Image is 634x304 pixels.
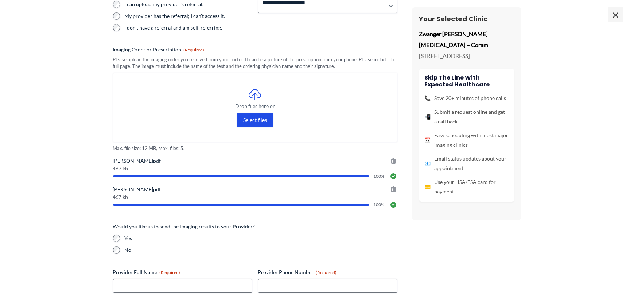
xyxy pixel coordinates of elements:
h3: Your Selected Clinic [419,15,514,23]
span: 100% [374,203,386,207]
span: 467 kb [113,195,397,200]
li: Use your HSA/FSA card for payment [425,177,509,196]
h4: Skip the line with Expected Healthcare [425,74,509,88]
span: [PERSON_NAME]pdf [113,157,397,165]
label: Imaging Order or Prescription [113,46,397,53]
span: 467 kb [113,166,397,171]
p: Zwanger [PERSON_NAME] [MEDICAL_DATA] – Coram [419,28,514,50]
span: 💳 [425,182,431,192]
span: (Required) [184,47,205,53]
span: [PERSON_NAME]pdf [113,186,397,193]
span: 📲 [425,112,431,122]
span: 100% [374,174,386,178]
div: Please upload the imaging order you received from your doctor. It can be a picture of the prescri... [113,56,397,70]
span: (Required) [316,270,337,275]
span: Drop files here or [128,104,382,109]
span: × [608,7,623,22]
label: Yes [125,235,397,242]
span: (Required) [160,270,180,275]
p: [STREET_ADDRESS] [419,50,514,61]
span: 📅 [425,135,431,145]
li: Email status updates about your appointment [425,154,509,173]
label: My provider has the referral; I can't access it. [125,12,252,20]
label: I can upload my provider's referral. [125,1,252,8]
label: Provider Full Name [113,269,252,276]
span: 📧 [425,159,431,168]
label: No [125,246,397,254]
label: Provider Phone Number [258,269,397,276]
li: Easy scheduling with most major imaging clinics [425,131,509,150]
li: Save 20+ minutes of phone calls [425,93,509,103]
button: select files, imaging order or prescription(required) [237,113,273,127]
li: Submit a request online and get a call back [425,107,509,126]
legend: Would you like us to send the imaging results to your Provider? [113,223,255,230]
label: I don't have a referral and am self-referring. [125,24,252,31]
span: Max. file size: 12 MB, Max. files: 5. [113,145,397,152]
span: 📞 [425,93,431,103]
